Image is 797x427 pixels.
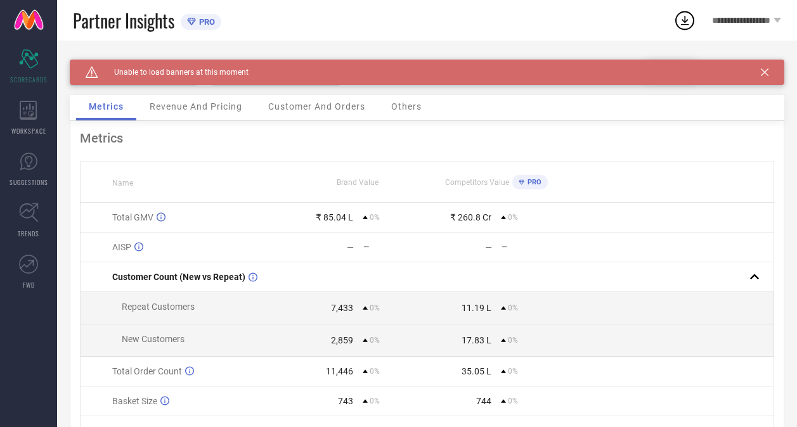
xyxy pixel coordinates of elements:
span: 0% [508,367,518,376]
span: Repeat Customers [122,302,195,312]
span: 0% [508,336,518,345]
div: 17.83 L [462,335,491,345]
span: 0% [370,213,380,222]
div: 11,446 [326,366,353,376]
div: ₹ 85.04 L [316,212,353,222]
span: Metrics [89,101,124,112]
span: AISP [112,242,131,252]
span: 0% [370,367,380,376]
span: Total GMV [112,212,153,222]
span: WORKSPACE [11,126,46,136]
span: 0% [508,397,518,405]
span: 0% [370,303,380,312]
span: Customer Count (New vs Repeat) [112,272,245,282]
div: 744 [476,396,491,406]
span: Partner Insights [73,8,174,34]
div: — [502,243,565,252]
span: Name [112,179,133,188]
span: SUGGESTIONS [10,177,48,187]
div: — [485,242,492,252]
span: Basket Size [112,396,157,406]
div: Open download list [673,9,696,32]
span: SCORECARDS [10,75,48,84]
span: 0% [508,303,518,312]
div: 11.19 L [462,303,491,313]
span: PRO [524,178,541,186]
div: — [363,243,427,252]
span: New Customers [122,334,185,344]
div: 2,859 [331,335,353,345]
div: Metrics [80,131,774,146]
div: ₹ 260.8 Cr [450,212,491,222]
span: FWD [23,280,35,290]
span: Others [391,101,422,112]
div: 743 [338,396,353,406]
div: 35.05 L [462,366,491,376]
div: Brand [70,60,197,68]
span: Competitors Value [445,178,509,187]
span: Total Order Count [112,366,182,376]
span: Customer And Orders [268,101,365,112]
span: TRENDS [18,229,39,238]
span: Brand Value [337,178,379,187]
span: PRO [196,17,215,27]
span: Revenue And Pricing [150,101,242,112]
span: 0% [508,213,518,222]
div: 7,433 [331,303,353,313]
span: 0% [370,336,380,345]
span: Unable to load banners at this moment [98,68,249,77]
span: 0% [370,397,380,405]
div: — [347,242,354,252]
